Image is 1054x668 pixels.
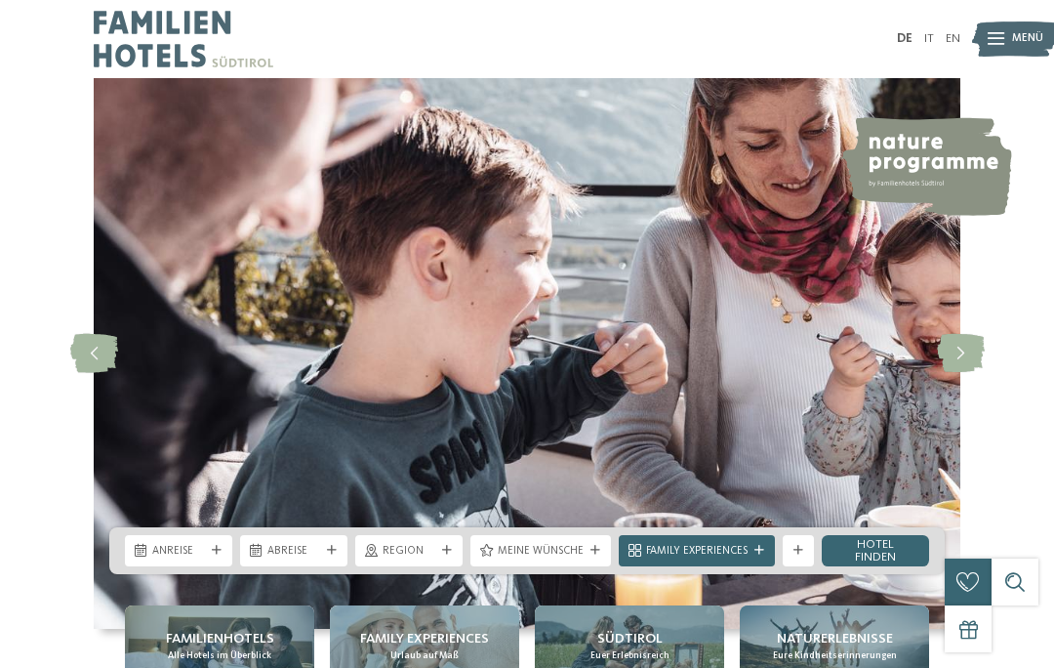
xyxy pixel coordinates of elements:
span: Family Experiences [360,629,489,648]
span: Menü [1012,31,1043,47]
img: nature programme by Familienhotels Südtirol [840,117,1012,216]
a: IT [924,32,934,45]
span: Region [383,544,435,560]
span: Familienhotels [166,629,274,648]
span: Abreise [267,544,320,560]
span: Südtirol [597,629,663,648]
span: Meine Wünsche [498,544,584,560]
span: Euer Erlebnisreich [590,649,669,662]
span: Anreise [152,544,205,560]
span: Urlaub auf Maß [390,649,459,662]
span: Alle Hotels im Überblick [168,649,271,662]
span: Naturerlebnisse [777,629,893,648]
a: EN [946,32,960,45]
span: Family Experiences [646,544,748,560]
a: Hotel finden [822,535,929,566]
span: Eure Kindheitserinnerungen [773,649,897,662]
a: DE [897,32,912,45]
img: Familienhotels Südtirol: The happy family places [94,78,960,629]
